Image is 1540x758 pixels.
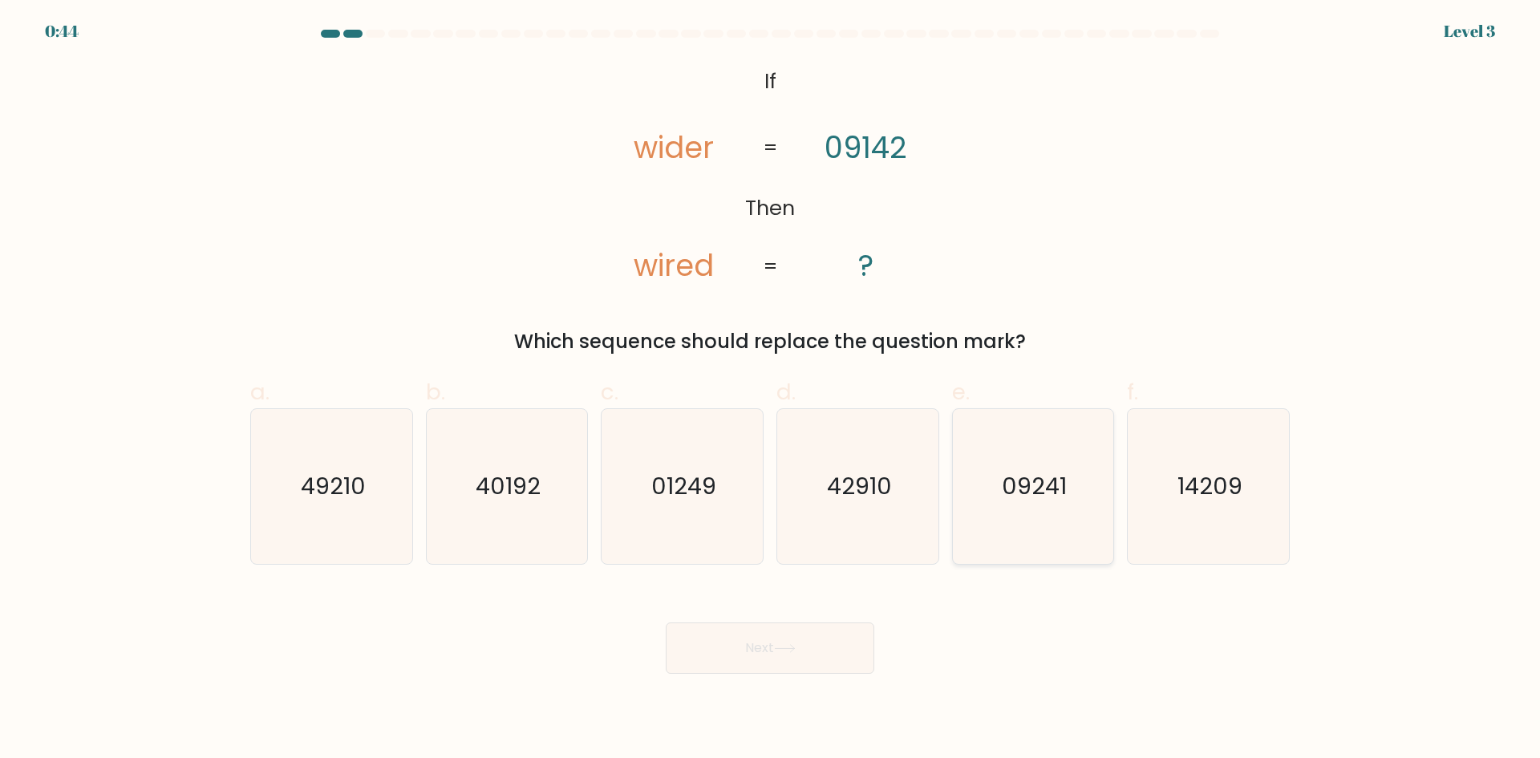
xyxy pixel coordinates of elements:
tspan: = [763,252,778,281]
div: 0:44 [45,19,79,43]
tspan: If [764,67,776,95]
tspan: 09142 [825,127,907,168]
span: c. [601,376,618,407]
text: 09241 [1002,470,1067,502]
tspan: wider [634,127,714,168]
div: Which sequence should replace the question mark? [260,327,1280,356]
span: e. [952,376,970,407]
svg: @import url('[URL][DOMAIN_NAME]); [586,61,954,289]
span: b. [426,376,445,407]
text: 49210 [301,470,366,502]
tspan: Then [745,194,795,223]
button: Next [666,622,874,674]
text: 01249 [651,470,716,502]
text: 14209 [1177,470,1242,502]
div: Level 3 [1444,19,1495,43]
text: 42910 [827,470,892,502]
tspan: wired [634,245,714,286]
text: 40192 [476,470,541,502]
span: a. [250,376,269,407]
span: f. [1127,376,1138,407]
tspan: = [763,134,778,163]
tspan: ? [858,245,873,286]
span: d. [776,376,796,407]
